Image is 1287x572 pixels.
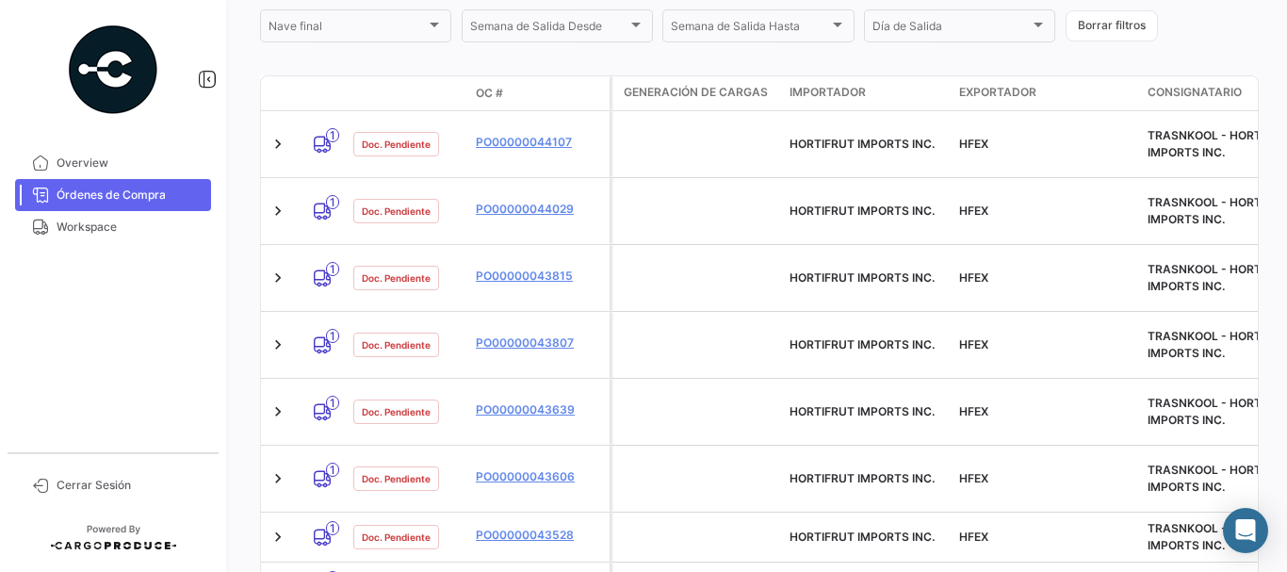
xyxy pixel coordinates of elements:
[57,187,204,204] span: Órdenes de Compra
[1148,84,1242,101] span: Consignatario
[346,86,468,101] datatable-header-cell: Estado Doc.
[269,135,287,154] a: Expand/Collapse Row
[790,404,935,418] span: HORTIFRUT IMPORTS INC.
[959,530,988,544] span: HFEX
[57,155,204,172] span: Overview
[782,76,952,110] datatable-header-cell: Importador
[612,76,782,110] datatable-header-cell: Generación de cargas
[269,469,287,488] a: Expand/Collapse Row
[362,270,431,286] span: Doc. Pendiente
[362,530,431,545] span: Doc. Pendiente
[872,23,1030,36] span: Día de Salida
[15,179,211,211] a: Órdenes de Compra
[15,147,211,179] a: Overview
[959,337,988,351] span: HFEX
[959,270,988,285] span: HFEX
[959,471,988,485] span: HFEX
[476,527,602,544] a: PO00000043528
[269,269,287,287] a: Expand/Collapse Row
[326,262,339,276] span: 1
[57,477,204,494] span: Cerrar Sesión
[476,268,602,285] a: PO00000043815
[959,137,988,151] span: HFEX
[790,84,866,101] span: Importador
[959,84,1036,101] span: Exportador
[269,528,287,547] a: Expand/Collapse Row
[959,404,988,418] span: HFEX
[476,468,602,485] a: PO00000043606
[66,23,160,117] img: powered-by.png
[362,471,431,486] span: Doc. Pendiente
[790,471,935,485] span: HORTIFRUT IMPORTS INC.
[476,201,602,218] a: PO00000044029
[326,128,339,142] span: 1
[326,329,339,343] span: 1
[269,202,287,221] a: Expand/Collapse Row
[476,134,602,151] a: PO00000044107
[959,204,988,218] span: HFEX
[326,396,339,410] span: 1
[476,85,503,102] span: OC #
[299,86,346,101] datatable-header-cell: Modo de Transporte
[476,335,602,351] a: PO00000043807
[326,521,339,535] span: 1
[790,137,935,151] span: HORTIFRUT IMPORTS INC.
[790,204,935,218] span: HORTIFRUT IMPORTS INC.
[470,23,627,36] span: Semana de Salida Desde
[624,84,768,101] span: Generación de cargas
[362,337,431,352] span: Doc. Pendiente
[15,211,211,243] a: Workspace
[269,23,426,36] span: Nave final
[326,195,339,209] span: 1
[468,77,610,109] datatable-header-cell: OC #
[57,219,204,236] span: Workspace
[952,76,1140,110] datatable-header-cell: Exportador
[362,137,431,152] span: Doc. Pendiente
[1066,10,1158,41] button: Borrar filtros
[1223,508,1268,553] div: Abrir Intercom Messenger
[790,270,935,285] span: HORTIFRUT IMPORTS INC.
[269,402,287,421] a: Expand/Collapse Row
[326,463,339,477] span: 1
[790,337,935,351] span: HORTIFRUT IMPORTS INC.
[476,401,602,418] a: PO00000043639
[269,335,287,354] a: Expand/Collapse Row
[362,404,431,419] span: Doc. Pendiente
[362,204,431,219] span: Doc. Pendiente
[790,530,935,544] span: HORTIFRUT IMPORTS INC.
[671,23,828,36] span: Semana de Salida Hasta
